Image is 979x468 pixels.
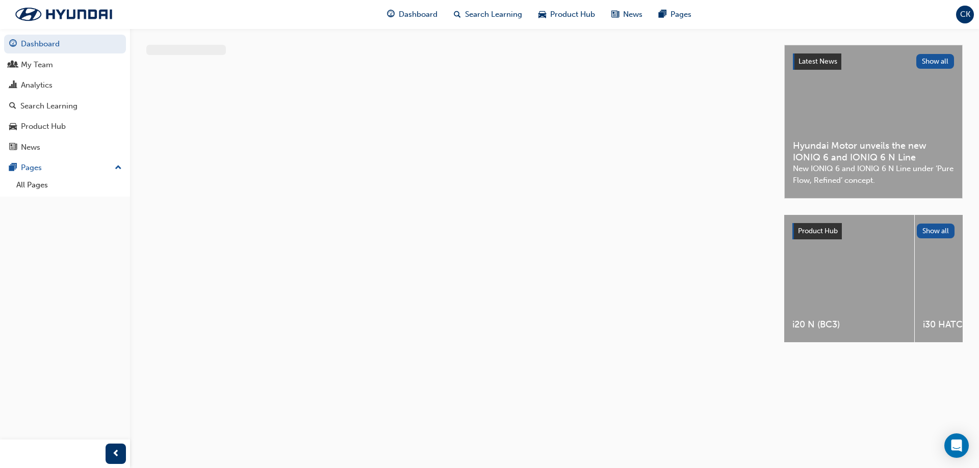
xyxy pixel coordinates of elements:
a: Dashboard [4,35,126,53]
span: Product Hub [550,9,595,20]
span: people-icon [9,61,17,70]
span: prev-icon [112,448,120,460]
a: Product Hub [4,117,126,136]
a: Latest NewsShow allHyundai Motor unveils the new IONIQ 6 and IONIQ 6 N LineNew IONIQ 6 and IONIQ ... [784,45,963,199]
span: news-icon [611,8,619,21]
span: Product Hub [798,227,838,235]
div: Pages [21,162,42,174]
a: i20 N (BC3) [784,215,914,342]
div: Open Intercom Messenger [944,433,969,458]
div: My Team [21,59,53,71]
a: Analytics [4,76,126,95]
button: DashboardMy TeamAnalyticsSearch LearningProduct HubNews [4,33,126,158]
a: news-iconNews [603,4,651,25]
span: up-icon [115,161,122,175]
span: news-icon [9,143,17,152]
div: Search Learning [20,100,78,112]
div: News [21,142,40,153]
div: Product Hub [21,121,66,132]
img: Trak [5,4,122,25]
a: car-iconProduct Hub [530,4,603,25]
span: search-icon [9,102,16,111]
button: Pages [4,158,126,177]
span: Hyundai Motor unveils the new IONIQ 6 and IONIQ 6 N Line [793,140,954,163]
span: Pages [671,9,691,20]
span: car-icon [538,8,546,21]
span: i20 N (BC3) [792,319,906,331]
a: All Pages [12,177,126,193]
span: CK [960,9,970,20]
button: Show all [916,54,955,69]
span: Search Learning [465,9,522,20]
a: guage-iconDashboard [379,4,446,25]
a: search-iconSearch Learning [446,4,530,25]
a: Product HubShow all [792,223,955,239]
span: News [623,9,642,20]
a: Latest NewsShow all [793,53,954,70]
a: pages-iconPages [651,4,700,25]
span: chart-icon [9,81,17,90]
a: News [4,138,126,157]
span: Dashboard [399,9,437,20]
span: search-icon [454,8,461,21]
button: Show all [917,224,955,238]
a: Search Learning [4,97,126,116]
button: CK [956,6,974,23]
a: My Team [4,56,126,74]
span: pages-icon [9,163,17,173]
span: pages-icon [659,8,666,21]
div: Analytics [21,79,53,91]
span: car-icon [9,122,17,131]
span: guage-icon [387,8,395,21]
span: guage-icon [9,40,17,49]
span: Latest News [798,57,837,66]
span: New IONIQ 6 and IONIQ 6 N Line under ‘Pure Flow, Refined’ concept. [793,163,954,186]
